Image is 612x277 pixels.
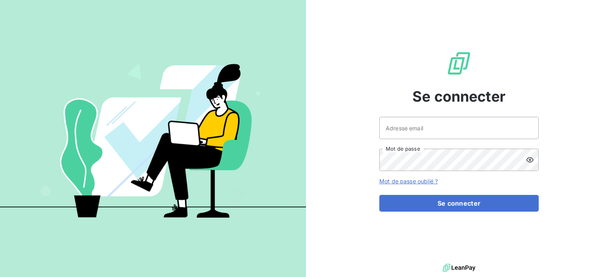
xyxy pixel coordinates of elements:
[379,178,438,185] a: Mot de passe oublié ?
[379,117,539,139] input: placeholder
[443,262,475,274] img: logo
[412,86,506,107] span: Se connecter
[446,51,472,76] img: Logo LeanPay
[379,195,539,212] button: Se connecter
